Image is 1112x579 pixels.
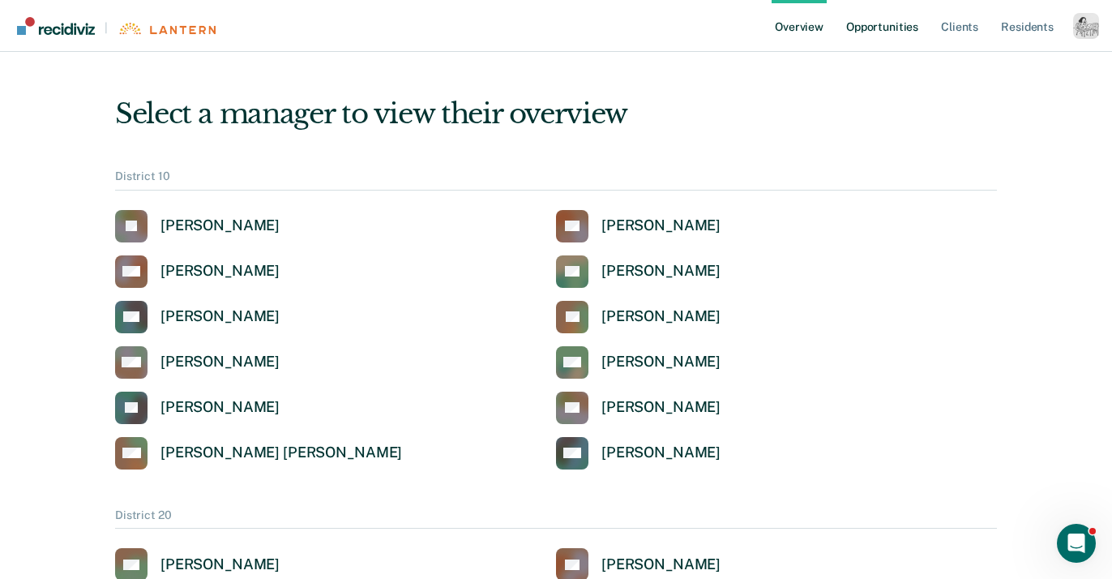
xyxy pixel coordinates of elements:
a: [PERSON_NAME] [556,255,721,288]
a: [PERSON_NAME] [556,346,721,379]
a: [PERSON_NAME] [556,301,721,333]
div: [PERSON_NAME] [160,307,280,326]
div: [PERSON_NAME] [601,217,721,235]
a: [PERSON_NAME] [556,392,721,424]
button: Profile dropdown button [1073,13,1099,39]
a: [PERSON_NAME] [115,392,280,424]
div: District 10 [115,169,997,191]
a: [PERSON_NAME] [115,255,280,288]
div: Select a manager to view their overview [115,97,997,131]
a: [PERSON_NAME] [115,301,280,333]
div: [PERSON_NAME] [601,307,721,326]
div: [PERSON_NAME] [PERSON_NAME] [160,444,402,462]
div: [PERSON_NAME] [601,444,721,462]
img: Lantern [118,23,216,35]
a: [PERSON_NAME] [115,346,280,379]
div: [PERSON_NAME] [601,398,721,417]
a: [PERSON_NAME] [556,210,721,242]
div: District 20 [115,508,997,530]
div: [PERSON_NAME] [160,353,280,371]
div: [PERSON_NAME] [160,217,280,235]
a: [PERSON_NAME] [556,437,721,470]
div: [PERSON_NAME] [160,262,280,281]
span: | [95,21,118,35]
div: [PERSON_NAME] [601,353,721,371]
div: [PERSON_NAME] [601,555,721,574]
img: Recidiviz [17,17,95,35]
div: [PERSON_NAME] [160,555,280,574]
div: [PERSON_NAME] [601,262,721,281]
iframe: Intercom live chat [1057,524,1096,563]
div: [PERSON_NAME] [160,398,280,417]
a: [PERSON_NAME] [115,210,280,242]
a: [PERSON_NAME] [PERSON_NAME] [115,437,402,470]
